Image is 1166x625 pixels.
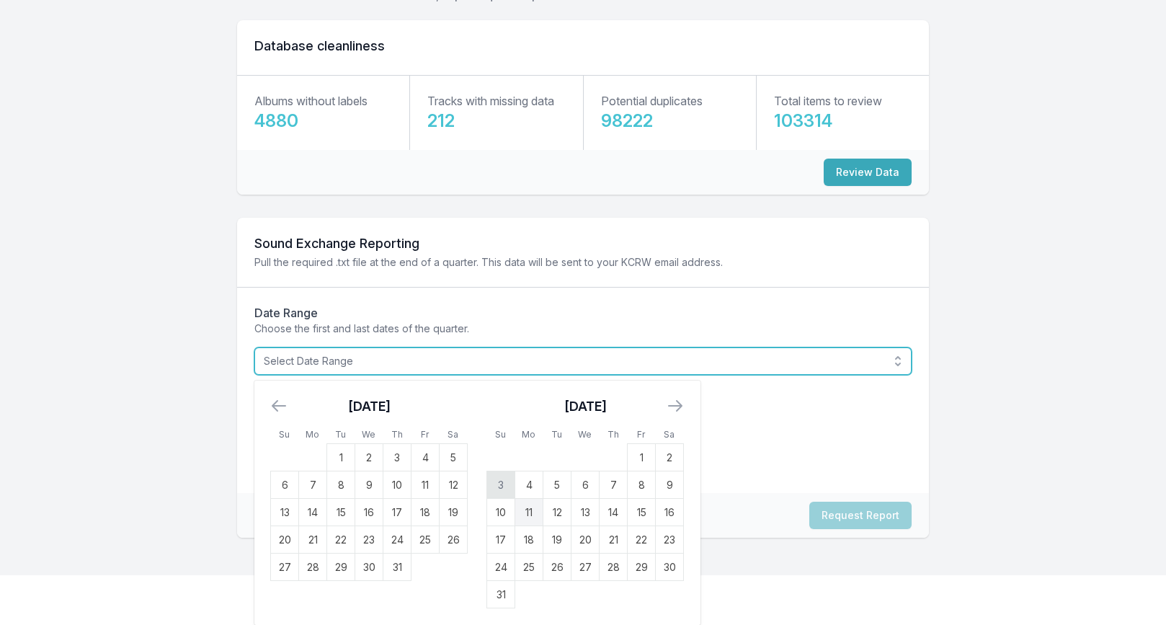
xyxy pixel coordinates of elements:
td: Choose Friday, July 25, 2025 as your check-in date. It’s available. [411,526,440,554]
td: Choose Thursday, July 3, 2025 as your check-in date. It’s available. [383,444,411,471]
td: Choose Sunday, August 10, 2025 as your check-in date. It’s available. [487,499,515,526]
td: Choose Thursday, August 14, 2025 as your check-in date. It’s available. [600,499,628,526]
td: Choose Friday, August 15, 2025 as your check-in date. It’s available. [628,499,656,526]
td: Choose Friday, July 4, 2025 as your check-in date. It’s available. [411,444,440,471]
td: Choose Tuesday, July 29, 2025 as your check-in date. It’s available. [327,554,355,581]
td: Choose Monday, July 28, 2025 as your check-in date. It’s available. [299,554,327,581]
small: Fr [637,429,645,440]
strong: [DATE] [348,399,391,414]
td: Choose Monday, August 25, 2025 as your check-in date. It’s available. [515,554,543,581]
td: Choose Monday, July 21, 2025 as your check-in date. It’s available. [299,526,327,554]
td: Choose Wednesday, August 20, 2025 as your check-in date. It’s available. [571,526,600,554]
td: Choose Monday, July 14, 2025 as your check-in date. It’s available. [299,499,327,526]
big: 103314 [774,110,832,131]
small: Tu [551,429,562,440]
td: Choose Monday, August 4, 2025 as your check-in date. It’s available. [515,471,543,499]
td: Choose Tuesday, August 5, 2025 as your check-in date. It’s available. [543,471,571,499]
small: Sa [664,429,675,440]
td: Choose Thursday, July 31, 2025 as your check-in date. It’s available. [383,554,411,581]
td: Choose Tuesday, July 1, 2025 as your check-in date. It’s available. [327,444,355,471]
td: Choose Monday, July 7, 2025 as your check-in date. It’s available. [299,471,327,499]
td: Choose Saturday, August 16, 2025 as your check-in date. It’s available. [656,499,684,526]
small: Mo [306,429,319,440]
td: Choose Monday, August 11, 2025 as your check-in date. It’s available. [515,499,543,526]
td: Choose Friday, July 11, 2025 as your check-in date. It’s available. [411,471,440,499]
td: Choose Saturday, August 30, 2025 as your check-in date. It’s available. [656,554,684,581]
p: Albums without labels [254,92,368,110]
td: Choose Thursday, July 24, 2025 as your check-in date. It’s available. [383,526,411,554]
td: Choose Wednesday, July 9, 2025 as your check-in date. It’s available. [355,471,383,499]
small: Su [495,429,506,440]
td: Choose Sunday, July 20, 2025 as your check-in date. It’s available. [271,526,299,554]
td: Choose Saturday, July 26, 2025 as your check-in date. It’s available. [440,526,468,554]
td: Choose Thursday, July 10, 2025 as your check-in date. It’s available. [383,471,411,499]
td: Choose Friday, August 29, 2025 as your check-in date. It’s available. [628,554,656,581]
small: Mo [522,429,535,440]
td: Choose Sunday, August 3, 2025 as your check-in date. It’s available. [487,471,515,499]
small: We [362,429,375,440]
td: Choose Tuesday, August 26, 2025 as your check-in date. It’s available. [543,554,571,581]
button: Review Data [824,159,912,186]
td: Choose Sunday, August 24, 2025 as your check-in date. It’s available. [487,554,515,581]
small: Su [279,429,290,440]
td: Choose Wednesday, July 16, 2025 as your check-in date. It’s available. [355,499,383,526]
td: Choose Monday, August 18, 2025 as your check-in date. It’s available. [515,526,543,554]
big: 98222 [601,110,653,131]
td: Choose Tuesday, July 8, 2025 as your check-in date. It’s available. [327,471,355,499]
td: Choose Friday, August 1, 2025 as your check-in date. It’s available. [628,444,656,471]
small: Th [391,429,403,440]
td: Choose Saturday, July 12, 2025 as your check-in date. It’s available. [440,471,468,499]
td: Choose Saturday, August 2, 2025 as your check-in date. It’s available. [656,444,684,471]
td: Choose Sunday, August 17, 2025 as your check-in date. It’s available. [487,526,515,554]
td: Choose Wednesday, August 27, 2025 as your check-in date. It’s available. [571,554,600,581]
td: Choose Sunday, July 27, 2025 as your check-in date. It’s available. [271,554,299,581]
td: Choose Tuesday, July 22, 2025 as your check-in date. It’s available. [327,526,355,554]
big: 212 [427,110,455,131]
td: Choose Sunday, July 13, 2025 as your check-in date. It’s available. [271,499,299,526]
td: Choose Friday, August 22, 2025 as your check-in date. It’s available. [628,526,656,554]
button: Move backward to switch to the previous month. [270,397,288,415]
small: Th [608,429,619,440]
td: Choose Thursday, August 21, 2025 as your check-in date. It’s available. [600,526,628,554]
td: Choose Thursday, July 17, 2025 as your check-in date. It’s available. [383,499,411,526]
td: Choose Saturday, July 5, 2025 as your check-in date. It’s available. [440,444,468,471]
p: Tracks with missing data [427,92,554,110]
td: Choose Thursday, August 7, 2025 as your check-in date. It’s available. [600,471,628,499]
td: Choose Sunday, July 6, 2025 as your check-in date. It’s available. [271,471,299,499]
td: Choose Saturday, August 23, 2025 as your check-in date. It’s available. [656,526,684,554]
button: Request Report [809,502,912,529]
td: Choose Friday, July 18, 2025 as your check-in date. It’s available. [411,499,440,526]
h2: Sound Exchange Reporting [254,235,912,252]
td: Choose Saturday, July 19, 2025 as your check-in date. It’s available. [440,499,468,526]
td: Choose Wednesday, August 6, 2025 as your check-in date. It’s available. [571,471,600,499]
td: Choose Sunday, August 31, 2025 as your check-in date. It’s available. [487,581,515,608]
small: We [578,429,592,440]
p: Choose the first and last dates of the quarter. [254,322,912,336]
td: Choose Tuesday, August 19, 2025 as your check-in date. It’s available. [543,526,571,554]
big: 4880 [254,110,298,131]
small: Tu [335,429,346,440]
p: Total items to review [774,92,882,110]
p: Pull the required .txt file at the end of a quarter. This data will be sent to your KCRW email ad... [254,255,912,270]
small: Fr [421,429,429,440]
td: Choose Saturday, August 9, 2025 as your check-in date. It’s available. [656,471,684,499]
td: Choose Wednesday, July 2, 2025 as your check-in date. It’s available. [355,444,383,471]
td: Choose Wednesday, August 13, 2025 as your check-in date. It’s available. [571,499,600,526]
td: Choose Wednesday, July 30, 2025 as your check-in date. It’s available. [355,554,383,581]
strong: [DATE] [564,399,607,414]
td: Choose Tuesday, July 15, 2025 as your check-in date. It’s available. [327,499,355,526]
td: Choose Tuesday, August 12, 2025 as your check-in date. It’s available. [543,499,571,526]
td: Choose Thursday, August 28, 2025 as your check-in date. It’s available. [600,554,628,581]
span: Select Date Range [264,354,882,368]
p: Potential duplicates [601,92,703,110]
h2: Date Range [254,304,912,322]
div: Calendar [254,381,700,625]
td: Choose Friday, August 8, 2025 as your check-in date. It’s available. [628,471,656,499]
h2: Database cleanliness [254,37,912,55]
button: Move forward to switch to the next month. [667,397,684,415]
small: Sa [448,429,458,440]
button: Select Date Range [254,347,912,375]
td: Choose Wednesday, July 23, 2025 as your check-in date. It’s available. [355,526,383,554]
